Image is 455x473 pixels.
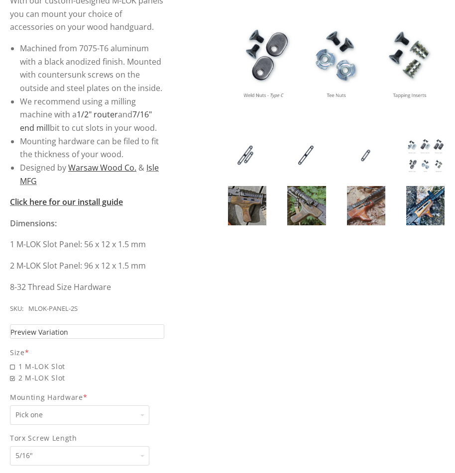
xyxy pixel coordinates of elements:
img: DIY M-LOK Panel Inserts [406,186,445,225]
a: Warsaw Wood Co. [68,162,136,173]
p: 2 M-LOK Slot Panel: 96 x 12 x 1.5 mm [10,259,164,273]
a: 7/16" end mill [20,109,152,133]
span: Mounting Hardware [10,391,164,403]
span: 1 M-LOK Slot [10,361,164,372]
img: DIY M-LOK Panel Inserts [406,136,445,175]
p: 8-32 Thread Size Hardware [10,281,164,294]
span: 2 M-LOK Slot [10,372,164,383]
p: 1 M-LOK Slot Panel: 56 x 12 x 1.5 mm [10,238,164,251]
div: Size [10,347,164,358]
div: SKU: [10,303,23,314]
a: Click here for our install guide [10,196,123,207]
li: Mounting hardware can be filed to fit the thickness of your wood. [20,135,164,161]
img: DIY M-LOK Panel Inserts [347,186,385,225]
span: Torx Screw Length [10,432,164,444]
li: Designed by & [20,161,164,188]
a: 1/2" router [77,109,118,120]
img: DIY M-LOK Panel Inserts [287,136,326,175]
a: Isle MFG [20,162,159,187]
li: We recommend using a milling machine with a and bit to cut slots in your wood. [20,95,164,135]
select: Mounting Hardware* [10,405,149,425]
select: Torx Screw Length [10,446,149,466]
div: MLOK-PANEL-2S [28,303,78,314]
img: DIY M-LOK Panel Inserts [228,186,266,225]
img: DIY M-LOK Panel Inserts [287,186,326,225]
img: DIY M-LOK Panel Inserts [347,136,385,175]
a: Preview Variation [10,324,164,339]
strong: Dimensions: [10,218,57,229]
img: DIY M-LOK Panel Inserts [228,136,266,175]
li: Machined from 7075-T6 aluminum with a black anodized finish. Mounted with countersunk screws on t... [20,42,164,95]
span: Preview Variation [10,326,68,338]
